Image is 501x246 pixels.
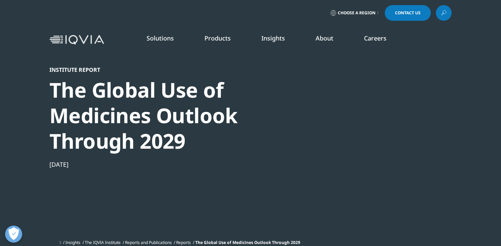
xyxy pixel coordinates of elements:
a: Insights [65,240,80,245]
a: Contact Us [385,5,431,21]
button: Open Preferences [5,226,22,243]
a: Reports and Publications [125,240,172,245]
div: The Global Use of Medicines Outlook Through 2029 [49,77,283,154]
span: Choose a Region [338,10,376,16]
span: Contact Us [395,11,421,15]
span: The Global Use of Medicines Outlook Through 2029 [195,240,300,245]
img: IQVIA Healthcare Information Technology and Pharma Clinical Research Company [49,35,104,45]
a: About [316,34,333,42]
div: Institute Report [49,66,283,73]
a: Solutions [147,34,174,42]
a: The IQVIA Institute [85,240,121,245]
a: Careers [364,34,386,42]
nav: Primary [107,24,452,56]
a: Products [204,34,231,42]
a: Insights [261,34,285,42]
a: Reports [176,240,191,245]
div: [DATE] [49,160,283,168]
